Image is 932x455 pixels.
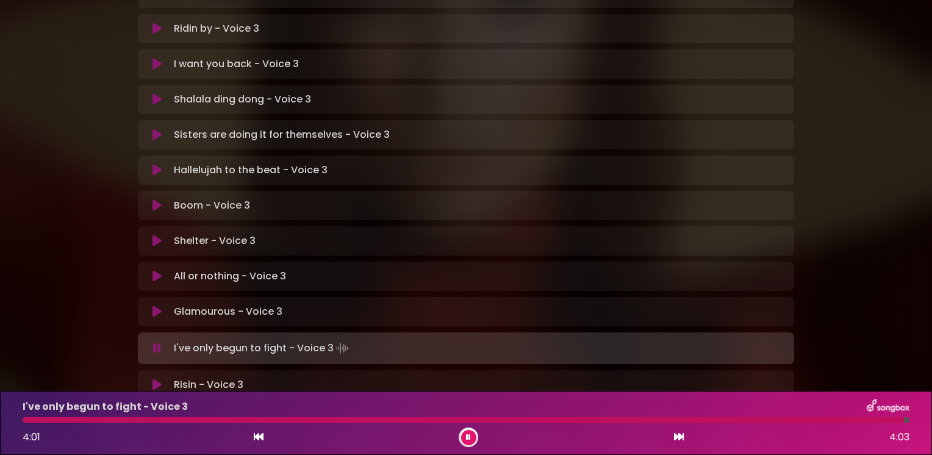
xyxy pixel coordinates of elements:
p: Shelter - Voice 3 [174,234,256,248]
p: Risin - Voice 3 [174,378,243,392]
p: All or nothing - Voice 3 [174,269,286,284]
img: waveform4.gif [334,340,351,357]
img: songbox-logo-white.png [867,399,909,415]
p: I want you back - Voice 3 [174,57,299,71]
p: Boom - Voice 3 [174,198,250,213]
p: Shalala ding dong - Voice 3 [174,92,311,107]
span: 4:03 [889,430,909,445]
p: Sisters are doing it for themselves - Voice 3 [174,127,390,142]
p: Glamourous - Voice 3 [174,304,282,319]
span: 4:01 [23,430,40,444]
p: Hallelujah to the beat - Voice 3 [174,163,328,177]
p: I've only begun to fight - Voice 3 [174,340,351,357]
p: Ridin by - Voice 3 [174,21,259,36]
p: I've only begun to fight - Voice 3 [23,399,188,414]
